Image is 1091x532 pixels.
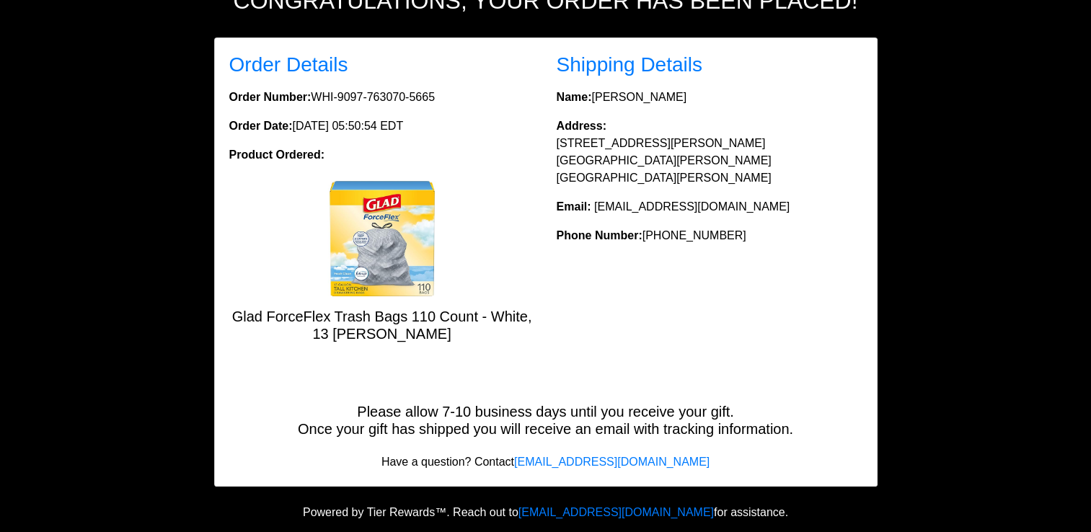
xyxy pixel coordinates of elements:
strong: Name: [557,91,592,103]
span: Powered by Tier Rewards™. Reach out to for assistance. [303,506,788,518]
p: [EMAIL_ADDRESS][DOMAIN_NAME] [557,198,862,216]
strong: Order Date: [229,120,293,132]
strong: Email: [557,200,591,213]
h3: Order Details [229,53,535,77]
strong: Phone Number: [557,229,642,241]
img: Glad ForceFlex Trash Bags 110 Count - White, 13 Gallon [324,181,440,296]
h6: Have a question? Contact [215,455,877,469]
p: [DATE] 05:50:54 EDT [229,118,535,135]
strong: Product Ordered: [229,148,324,161]
a: [EMAIL_ADDRESS][DOMAIN_NAME] [514,456,710,468]
p: [PHONE_NUMBER] [557,227,862,244]
p: [STREET_ADDRESS][PERSON_NAME] [GEOGRAPHIC_DATA][PERSON_NAME] [GEOGRAPHIC_DATA][PERSON_NAME] [557,118,862,187]
p: [PERSON_NAME] [557,89,862,106]
strong: Address: [557,120,606,132]
a: [EMAIL_ADDRESS][DOMAIN_NAME] [518,506,714,518]
h5: Once your gift has shipped you will receive an email with tracking information. [215,420,877,438]
h3: Shipping Details [557,53,862,77]
strong: Order Number: [229,91,312,103]
p: WHI-9097-763070-5665 [229,89,535,106]
h5: Glad ForceFlex Trash Bags 110 Count - White, 13 [PERSON_NAME] [229,308,535,342]
h5: Please allow 7-10 business days until you receive your gift. [215,403,877,420]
